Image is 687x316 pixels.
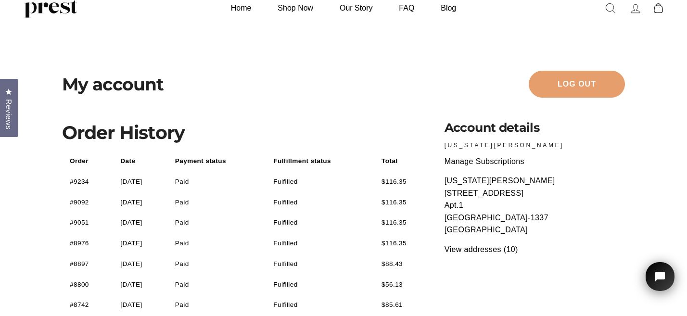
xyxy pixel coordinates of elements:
[2,99,15,129] span: Reviews
[374,254,433,274] td: $88.43
[374,172,433,192] td: $116.35
[168,233,266,253] td: Paid
[529,71,625,98] a: Log out
[374,233,433,253] td: $116.35
[113,151,167,171] th: Date
[266,295,374,315] td: Fulfilled
[374,151,433,171] th: Total
[70,178,89,185] a: #9234
[113,233,167,253] td: [DATE]
[633,249,687,316] iframe: Tidio Chat
[113,213,167,233] td: [DATE]
[168,151,266,171] th: Payment status
[266,233,374,253] td: Fulfilled
[374,295,433,315] td: $85.61
[266,275,374,295] td: Fulfilled
[445,122,625,134] h3: Account details
[168,172,266,192] td: Paid
[63,151,113,171] th: Order
[266,254,374,274] td: Fulfilled
[266,172,374,192] td: Fulfilled
[70,260,89,267] a: #8897
[70,219,89,226] a: #9051
[445,245,518,253] a: View addresses (10)
[168,295,266,315] td: Paid
[168,192,266,213] td: Paid
[70,240,89,247] a: #8976
[62,76,529,93] h1: My account
[70,281,89,288] a: #8800
[113,295,167,315] td: [DATE]
[168,275,266,295] td: Paid
[113,172,167,192] td: [DATE]
[266,213,374,233] td: Fulfilled
[374,213,433,233] td: $116.35
[266,192,374,213] td: Fulfilled
[168,254,266,274] td: Paid
[113,275,167,295] td: [DATE]
[445,141,625,150] p: [US_STATE][PERSON_NAME]
[445,175,625,236] p: [US_STATE][PERSON_NAME] [STREET_ADDRESS] Apt.1 [GEOGRAPHIC_DATA]-1337 [GEOGRAPHIC_DATA]
[70,199,89,206] a: #9092
[113,254,167,274] td: [DATE]
[374,275,433,295] td: $56.13
[62,122,434,143] h2: Order History
[374,192,433,213] td: $116.35
[113,192,167,213] td: [DATE]
[266,151,374,171] th: Fulfillment status
[70,301,89,308] a: #8742
[168,213,266,233] td: Paid
[445,157,524,165] a: Manage Subscriptions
